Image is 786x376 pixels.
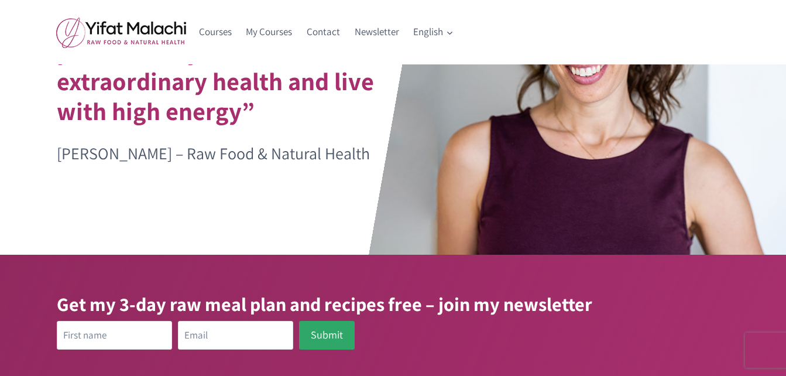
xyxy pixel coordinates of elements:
[56,17,186,48] img: yifat_logo41_en.png
[57,141,418,167] p: [PERSON_NAME] – Raw Food & Natural Health
[192,18,461,46] nav: Primary Navigation
[299,321,355,350] button: Submit
[192,18,239,46] a: Courses
[406,18,461,46] button: Child menu of English
[57,321,172,350] input: First name
[178,321,293,350] input: Email
[347,18,406,46] a: Newsletter
[57,290,730,318] h3: Get my 3-day raw meal plan and recipes free – join my newsletter
[239,18,300,46] a: My Courses
[57,6,418,126] h1: “Raw food isn’t the goal, but a powerful key to unlock extraordinary health and live with high en...
[300,18,348,46] a: Contact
